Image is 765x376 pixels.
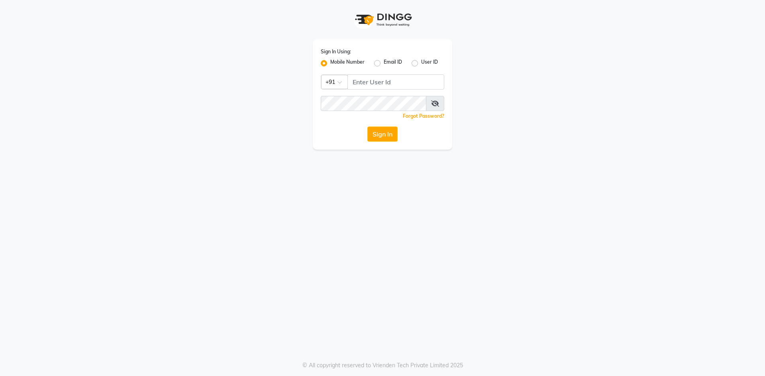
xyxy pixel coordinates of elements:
label: User ID [421,58,438,68]
input: Username [321,96,426,111]
label: Sign In Using: [321,48,351,55]
input: Username [347,74,444,90]
a: Forgot Password? [403,113,444,119]
label: Mobile Number [330,58,365,68]
button: Sign In [367,127,398,142]
label: Email ID [384,58,402,68]
img: logo1.svg [351,8,414,31]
